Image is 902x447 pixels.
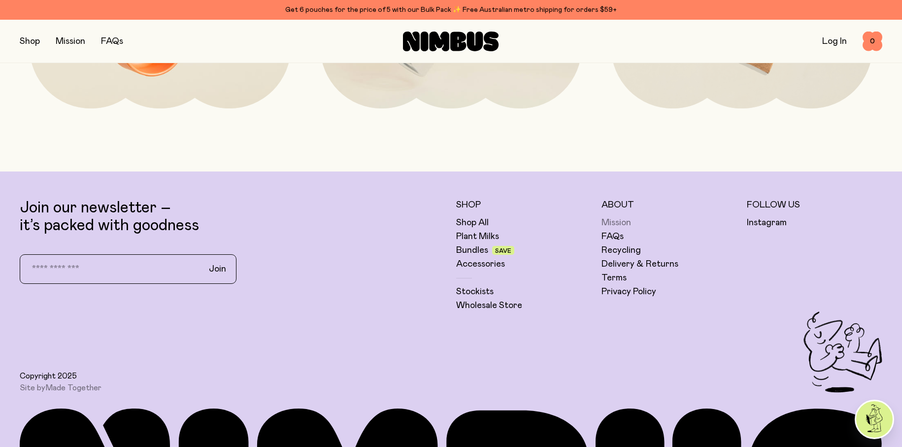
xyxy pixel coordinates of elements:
img: agent [856,401,893,438]
h5: About [601,199,737,211]
a: Bundles [456,244,488,256]
h5: Follow Us [747,199,882,211]
a: FAQs [601,231,624,242]
p: Join our newsletter – it’s packed with goodness [20,199,446,235]
a: Mission [56,37,85,46]
a: Stockists [456,286,494,298]
a: Instagram [747,217,787,229]
span: Join [209,263,226,275]
a: Accessories [456,258,505,270]
a: Wholesale Store [456,300,522,311]
button: Join [201,259,234,279]
span: Copyright 2025 [20,371,77,381]
a: Recycling [601,244,641,256]
a: Plant Milks [456,231,499,242]
h5: Shop [456,199,592,211]
a: Terms [601,272,627,284]
a: Delivery & Returns [601,258,678,270]
a: Log In [822,37,847,46]
a: Made Together [45,384,101,392]
button: 0 [863,32,882,51]
span: Site by [20,383,101,393]
div: Get 6 pouches for the price of 5 with our Bulk Pack ✨ Free Australian metro shipping for orders $59+ [20,4,882,16]
span: Save [495,248,511,254]
a: Shop All [456,217,489,229]
a: Mission [601,217,631,229]
a: FAQs [101,37,123,46]
a: Privacy Policy [601,286,656,298]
